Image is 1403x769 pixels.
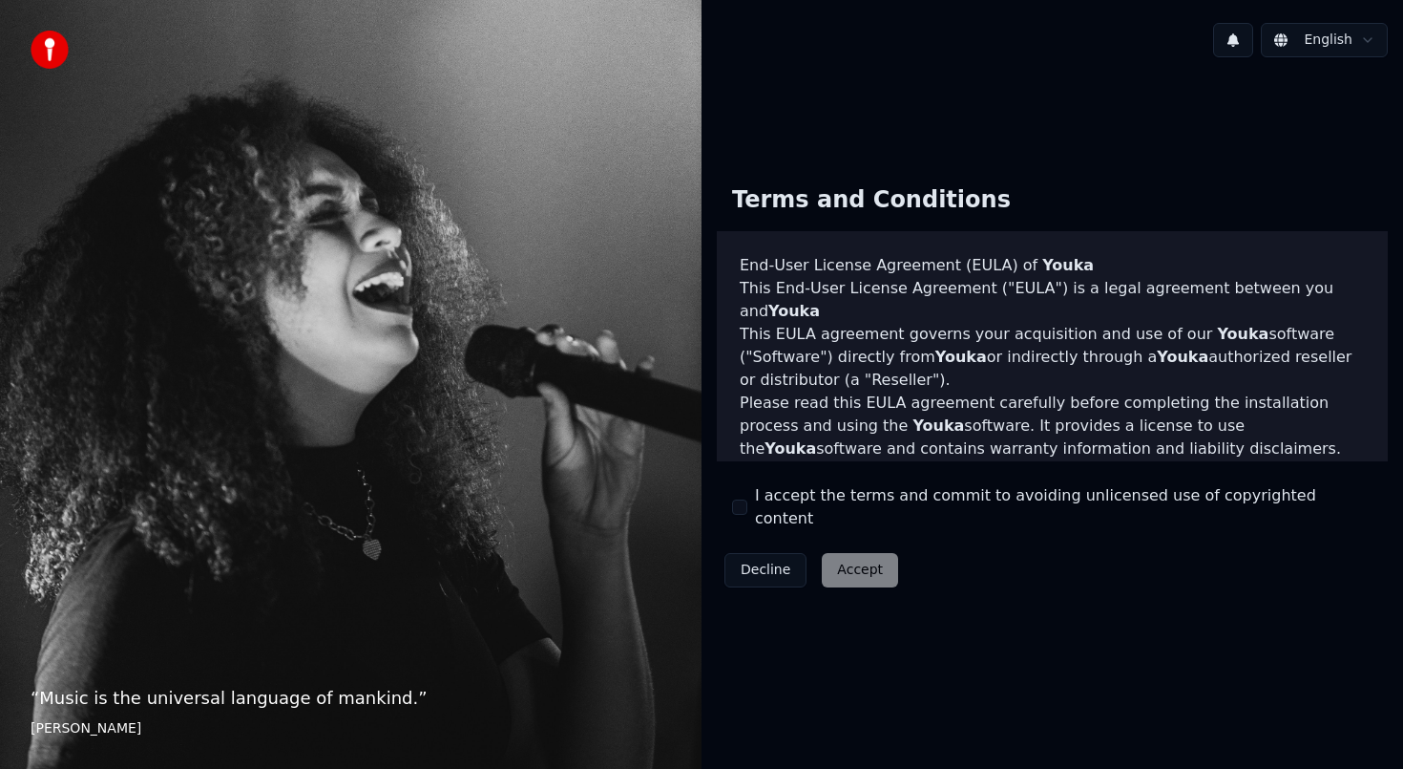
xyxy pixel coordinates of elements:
span: Youka [935,348,987,366]
span: Youka [1042,256,1094,274]
img: youka [31,31,69,69]
p: “ Music is the universal language of mankind. ” [31,685,671,712]
span: Youka [1157,348,1208,366]
p: If you register for a free trial of the software, this EULA agreement will also govern that trial... [740,460,1365,552]
span: Youka [764,439,816,458]
button: Decline [724,553,806,587]
p: Please read this EULA agreement carefully before completing the installation process and using th... [740,392,1365,460]
span: Youka [768,302,820,320]
label: I accept the terms and commit to avoiding unlicensed use of copyrighted content [755,484,1372,530]
span: Youka [1217,325,1268,343]
p: This End-User License Agreement ("EULA") is a legal agreement between you and [740,277,1365,323]
div: Terms and Conditions [717,170,1026,231]
span: Youka [912,417,964,435]
h3: End-User License Agreement (EULA) of [740,254,1365,277]
footer: [PERSON_NAME] [31,719,671,738]
p: This EULA agreement governs your acquisition and use of our software ("Software") directly from o... [740,323,1365,392]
